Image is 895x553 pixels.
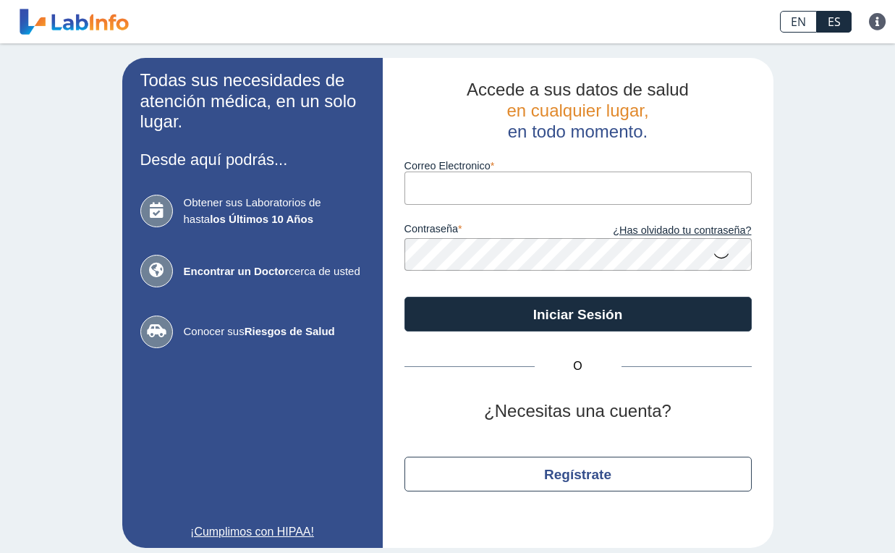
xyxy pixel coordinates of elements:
[404,297,752,332] button: Iniciar Sesión
[140,151,365,169] h3: Desde aquí podrás...
[506,101,648,120] span: en cualquier lugar,
[508,122,648,141] span: en todo momento.
[140,70,365,132] h2: Todas sus necesidades de atención médica, en un solo lugar.
[210,213,313,225] b: los Últimos 10 Años
[766,497,879,537] iframe: Help widget launcher
[535,358,622,375] span: O
[578,223,752,239] a: ¿Has olvidado tu contraseña?
[780,11,817,33] a: EN
[404,401,752,422] h2: ¿Necesitas una cuenta?
[140,523,365,541] a: ¡Cumplimos con HIPAA!
[467,80,689,99] span: Accede a sus datos de salud
[404,457,752,491] button: Regístrate
[184,265,289,277] b: Encontrar un Doctor
[404,160,752,172] label: Correo Electronico
[817,11,852,33] a: ES
[245,325,335,337] b: Riesgos de Salud
[404,223,578,239] label: contraseña
[184,263,365,280] span: cerca de usted
[184,324,365,340] span: Conocer sus
[184,195,365,227] span: Obtener sus Laboratorios de hasta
